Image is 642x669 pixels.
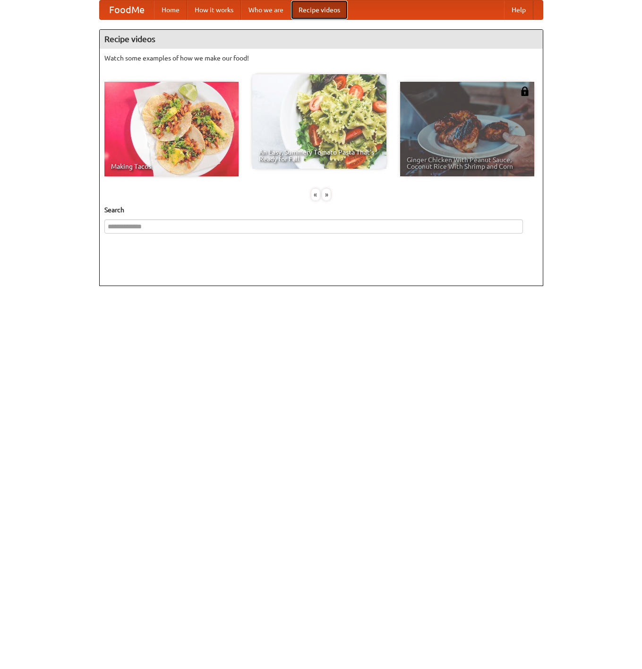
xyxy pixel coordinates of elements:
a: Home [154,0,187,19]
h5: Search [104,205,538,215]
div: » [322,189,331,200]
a: Making Tacos [104,82,239,176]
img: 483408.png [520,87,530,96]
a: An Easy, Summery Tomato Pasta That's Ready for Fall [252,74,386,169]
a: Who we are [241,0,291,19]
span: Making Tacos [111,163,232,170]
div: « [311,189,320,200]
a: FoodMe [100,0,154,19]
h4: Recipe videos [100,30,543,49]
p: Watch some examples of how we make our food! [104,53,538,63]
a: Recipe videos [291,0,348,19]
span: An Easy, Summery Tomato Pasta That's Ready for Fall [259,149,380,162]
a: Help [504,0,533,19]
a: How it works [187,0,241,19]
